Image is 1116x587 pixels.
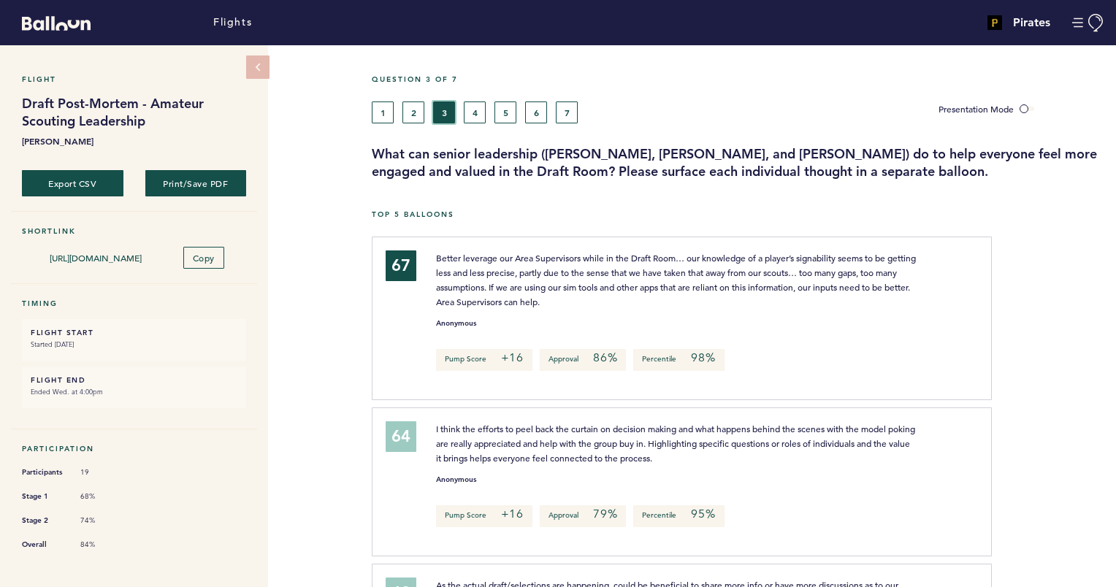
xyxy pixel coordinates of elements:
small: Ended Wed. at 4:00pm [31,385,237,399]
p: Pump Score [436,349,532,371]
h5: Question 3 of 7 [372,74,1105,84]
span: Overall [22,537,66,552]
h3: What can senior leadership ([PERSON_NAME], [PERSON_NAME], and [PERSON_NAME]) do to help everyone ... [372,145,1105,180]
p: Approval [540,505,626,527]
em: 95% [691,507,715,521]
h5: Participation [22,444,246,453]
p: Percentile [633,505,724,527]
button: 7 [556,101,578,123]
span: 84% [80,540,124,550]
div: 67 [386,250,416,281]
a: Balloon [11,15,91,30]
h4: Pirates [1013,14,1050,31]
span: Stage 2 [22,513,66,528]
h5: Shortlink [22,226,246,236]
small: Started [DATE] [31,337,237,352]
button: 6 [525,101,547,123]
p: Percentile [633,349,724,371]
p: Pump Score [436,505,532,527]
span: 19 [80,467,124,477]
small: Anonymous [436,476,476,483]
button: 1 [372,101,394,123]
span: Copy [193,252,215,264]
button: 2 [402,101,424,123]
span: Stage 1 [22,489,66,504]
button: Manage Account [1072,14,1105,32]
em: +16 [501,507,524,521]
em: +16 [501,350,524,365]
em: 79% [593,507,617,521]
button: 4 [464,101,486,123]
h6: FLIGHT END [31,375,237,385]
svg: Balloon [22,16,91,31]
h5: Timing [22,299,246,308]
span: Presentation Mode [939,103,1014,115]
button: Print/Save PDF [145,170,247,196]
span: 68% [80,491,124,502]
h6: FLIGHT START [31,328,237,337]
button: Export CSV [22,170,123,196]
em: 86% [593,350,617,365]
span: 74% [80,515,124,526]
h5: Top 5 Balloons [372,210,1105,219]
button: 5 [494,101,516,123]
button: 3 [433,101,455,123]
span: Participants [22,465,66,480]
a: Flights [213,15,252,31]
em: 98% [691,350,715,365]
p: Approval [540,349,626,371]
small: Anonymous [436,320,476,327]
button: Copy [183,247,224,269]
b: [PERSON_NAME] [22,134,246,148]
h1: Draft Post-Mortem - Amateur Scouting Leadership [22,95,246,130]
div: 64 [386,421,416,452]
h5: Flight [22,74,246,84]
span: I think the efforts to peel back the curtain on decision making and what happens behind the scene... [436,423,917,464]
span: Better leverage our Area Supervisors while in the Draft Room… our knowledge of a player’s signabi... [436,252,918,307]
